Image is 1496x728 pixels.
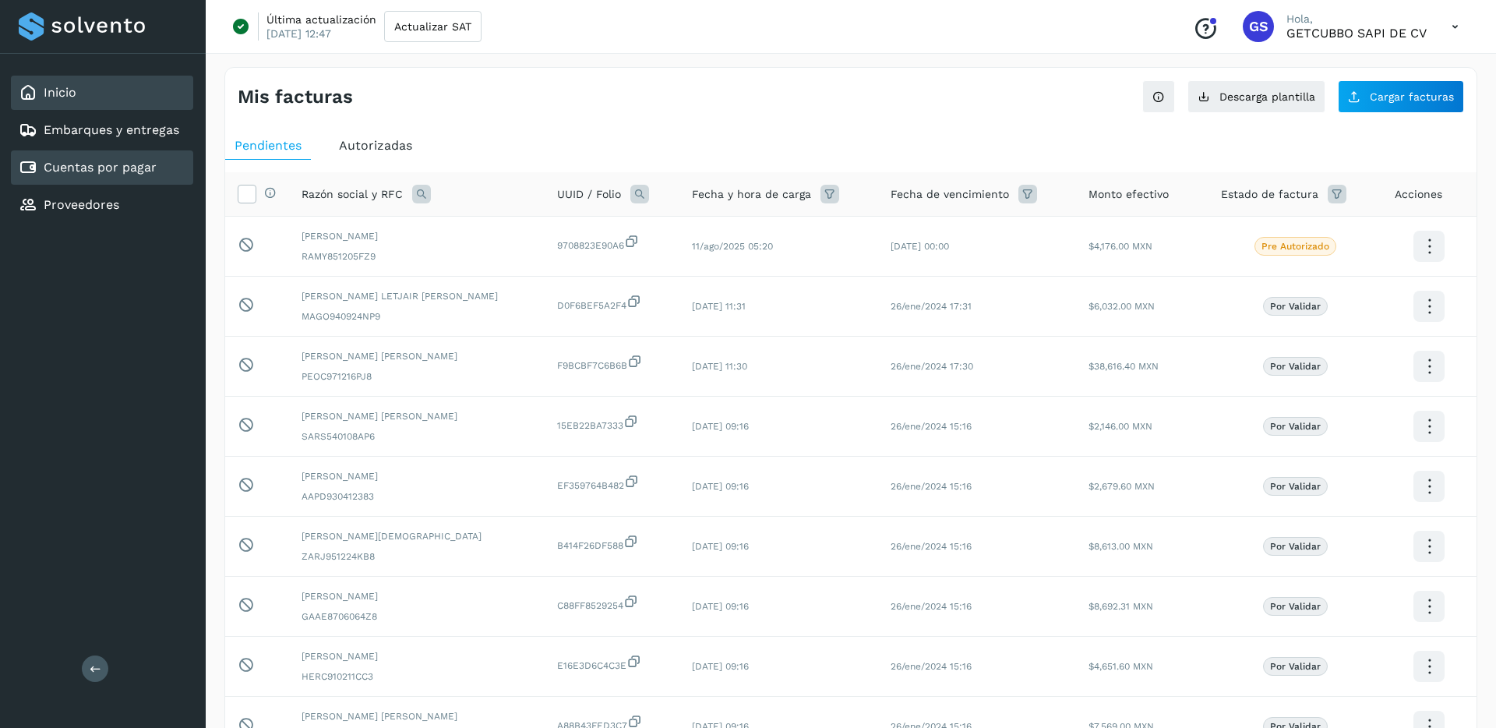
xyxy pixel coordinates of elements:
span: PEOC971216PJ8 [302,369,532,383]
p: Por validar [1270,661,1321,672]
p: Por validar [1270,541,1321,552]
span: 26/ene/2024 15:16 [891,541,972,552]
p: Última actualización [266,12,376,27]
p: Por validar [1270,601,1321,612]
span: [PERSON_NAME] [302,649,532,663]
span: Fecha de vencimiento [891,186,1009,203]
button: Cargar facturas [1338,80,1464,113]
span: [PERSON_NAME] [302,469,532,483]
span: Razón social y RFC [302,186,403,203]
span: Cargar facturas [1370,91,1454,102]
span: [PERSON_NAME] [PERSON_NAME] [302,349,532,363]
span: E16E3D6C4C3E [557,654,667,673]
span: [PERSON_NAME] [302,589,532,603]
span: Pendientes [235,138,302,153]
h4: Mis facturas [238,86,353,108]
span: [DATE] 09:16 [692,421,749,432]
span: GAAE8706064Z8 [302,610,532,624]
span: 26/ene/2024 15:16 [891,601,972,612]
div: Cuentas por pagar [11,150,193,185]
span: F9BCBF7C6B6B [557,354,667,373]
p: Por validar [1270,421,1321,432]
span: 26/ene/2024 15:16 [891,481,972,492]
span: Acciones [1395,186,1442,203]
span: Fecha y hora de carga [692,186,811,203]
span: [DATE] 11:31 [692,301,746,312]
a: Proveedores [44,197,119,212]
span: 9708823E90A6 [557,234,667,253]
span: [DATE] 09:16 [692,541,749,552]
span: MAGO940924NP9 [302,309,532,323]
p: Por validar [1270,361,1321,372]
span: D0F6BEF5A2F4 [557,294,667,313]
span: SARS540108AP6 [302,429,532,444]
span: 15EB22BA7333 [557,414,667,433]
span: 26/ene/2024 17:30 [891,361,973,372]
a: Cuentas por pagar [44,160,157,175]
p: Hola, [1286,12,1427,26]
span: $2,146.00 MXN [1088,421,1152,432]
span: UUID / Folio [557,186,621,203]
p: Por validar [1270,301,1321,312]
span: [DATE] 09:16 [692,661,749,672]
span: [PERSON_NAME] LETJAIR [PERSON_NAME] [302,289,532,303]
span: $4,651.60 MXN [1088,661,1153,672]
span: B414F26DF588 [557,534,667,553]
span: [PERSON_NAME][DEMOGRAPHIC_DATA] [302,529,532,543]
span: 26/ene/2024 17:31 [891,301,972,312]
span: [DATE] 00:00 [891,241,949,252]
div: Proveedores [11,188,193,222]
span: AAPD930412383 [302,489,532,504]
button: Actualizar SAT [384,11,482,42]
span: [DATE] 09:16 [692,481,749,492]
div: Inicio [11,76,193,110]
span: $4,176.00 MXN [1088,241,1152,252]
p: [DATE] 12:47 [266,27,331,41]
span: $38,616.40 MXN [1088,361,1159,372]
p: Pre Autorizado [1261,241,1329,252]
span: 11/ago/2025 05:20 [692,241,773,252]
span: Descarga plantilla [1219,91,1315,102]
span: $2,679.60 MXN [1088,481,1155,492]
span: C88FF8529254 [557,594,667,613]
span: 26/ene/2024 15:16 [891,661,972,672]
span: [PERSON_NAME] [PERSON_NAME] [302,709,532,723]
span: Autorizadas [339,138,412,153]
span: $6,032.00 MXN [1088,301,1155,312]
span: Actualizar SAT [394,21,471,32]
span: RAMY851205FZ9 [302,249,532,263]
span: [PERSON_NAME] [302,229,532,243]
span: Estado de factura [1221,186,1318,203]
span: $8,613.00 MXN [1088,541,1153,552]
span: [PERSON_NAME] [PERSON_NAME] [302,409,532,423]
p: GETCUBBO SAPI DE CV [1286,26,1427,41]
a: Inicio [44,85,76,100]
button: Descarga plantilla [1187,80,1325,113]
span: EF359764B482 [557,474,667,493]
span: ZARJ951224KB8 [302,550,532,564]
div: Embarques y entregas [11,113,193,147]
span: Monto efectivo [1088,186,1169,203]
a: Embarques y entregas [44,122,179,137]
span: 26/ene/2024 15:16 [891,421,972,432]
span: HERC910211CC3 [302,670,532,684]
span: $8,692.31 MXN [1088,601,1153,612]
span: [DATE] 09:16 [692,601,749,612]
span: [DATE] 11:30 [692,361,747,372]
p: Por validar [1270,481,1321,492]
